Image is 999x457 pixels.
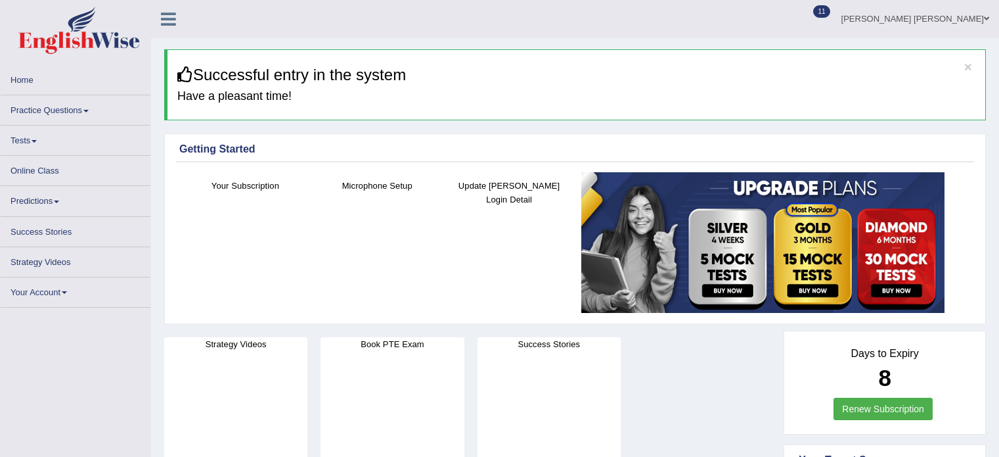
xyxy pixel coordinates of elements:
h4: Strategy Videos [164,337,307,351]
h4: Update [PERSON_NAME] Login Detail [450,179,569,206]
img: small5.jpg [581,172,944,313]
h4: Book PTE Exam [321,337,464,351]
a: Practice Questions [1,95,150,121]
h4: Your Subscription [186,179,305,193]
h4: Microphone Setup [318,179,437,193]
div: Getting Started [179,141,971,157]
a: Strategy Videos [1,247,150,273]
a: Online Class [1,156,150,181]
span: 11 [813,5,830,18]
a: Your Account [1,277,150,303]
h4: Have a pleasant time! [177,90,975,103]
button: × [964,60,972,74]
a: Renew Subscription [833,398,933,420]
a: Tests [1,126,150,151]
h4: Success Stories [477,337,621,351]
a: Home [1,65,150,91]
h4: Days to Expiry [799,348,971,360]
a: Predictions [1,186,150,212]
a: Success Stories [1,217,150,243]
b: 8 [878,365,891,391]
h3: Successful entry in the system [177,66,975,84]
